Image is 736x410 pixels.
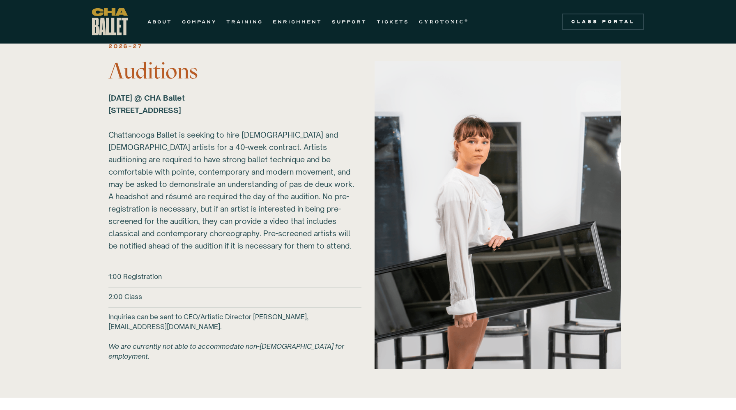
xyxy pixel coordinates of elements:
a: TICKETS [377,17,409,27]
a: TRAINING [226,17,263,27]
div: 2026-27 [108,41,142,51]
strong: [DATE] @ CHA Ballet [STREET_ADDRESS] ‍ [108,93,185,115]
sup: ® [465,18,469,23]
strong: GYROTONIC [419,19,465,25]
h6: 1:00 Registration [108,272,162,281]
a: GYROTONIC® [419,17,469,27]
div: Chattanooga Ballet is seeking to hire [DEMOGRAPHIC_DATA] and [DEMOGRAPHIC_DATA] artists for a 40-... [108,92,355,252]
h3: Auditions [108,59,361,83]
em: We are currently not able to accommodate non-[DEMOGRAPHIC_DATA] for employment. [108,342,344,360]
a: COMPANY [182,17,216,27]
a: ENRICHMENT [273,17,322,27]
h6: Inquiries can be sent to CEO/Artistic Director [PERSON_NAME], [EMAIL_ADDRESS][DOMAIN_NAME]. [108,312,361,361]
a: home [92,8,128,35]
h6: 2:00 Class [108,292,142,302]
a: ABOUT [147,17,172,27]
div: Class Portal [567,18,639,25]
a: SUPPORT [332,17,367,27]
a: Class Portal [562,14,644,30]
